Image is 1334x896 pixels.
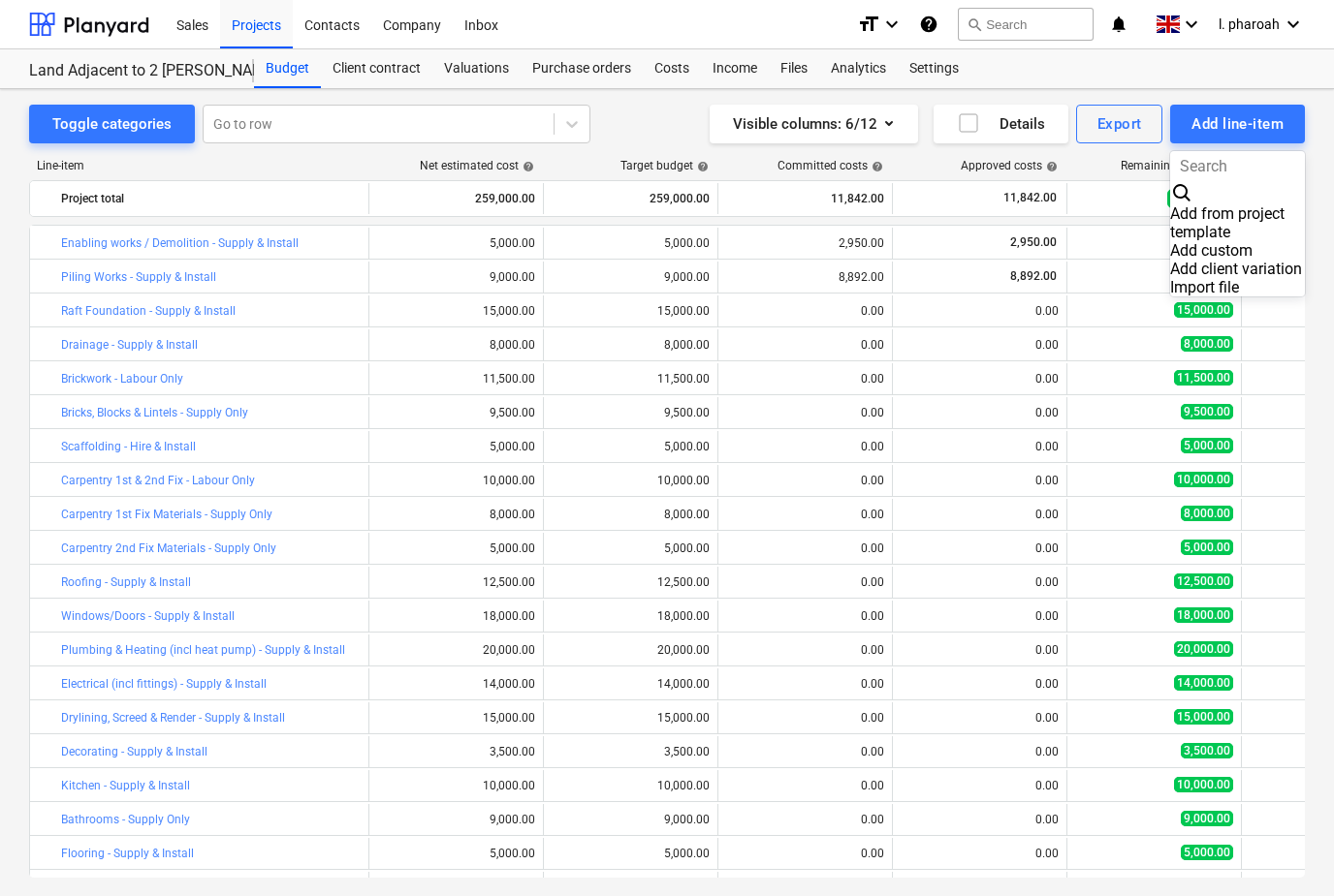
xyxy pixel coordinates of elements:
[61,183,361,214] div: Project total
[1170,260,1305,278] div: Add client variation
[1170,278,1305,296] div: Import file
[1170,241,1305,260] div: Add custom
[1170,204,1305,241] div: Add from project template
[29,159,368,172] div: Line-item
